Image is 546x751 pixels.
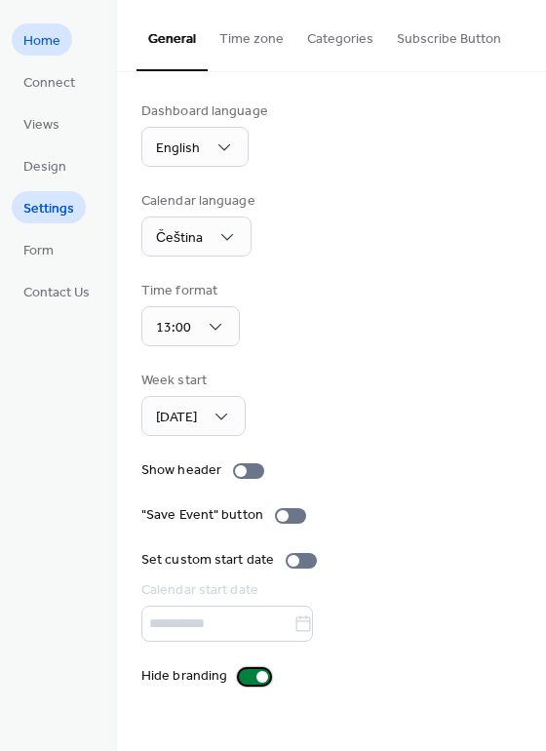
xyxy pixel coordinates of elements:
div: "Save Event" button [141,505,263,526]
a: Connect [12,65,87,98]
span: Home [23,31,60,52]
a: Home [12,23,72,56]
span: [DATE] [156,405,197,431]
a: Form [12,233,65,265]
div: Calendar language [141,191,255,212]
span: 13:00 [156,315,191,341]
span: Contact Us [23,283,90,303]
span: Settings [23,199,74,219]
div: Hide branding [141,666,227,687]
div: Dashboard language [141,101,268,122]
span: Čeština [156,225,203,252]
div: Calendar start date [141,580,518,601]
div: Set custom start date [141,550,274,571]
span: Form [23,241,54,261]
a: Design [12,149,78,181]
div: Time format [141,281,236,301]
a: Contact Us [12,275,101,307]
span: Design [23,157,66,178]
a: Views [12,107,71,139]
div: Show header [141,460,221,481]
span: Connect [23,73,75,94]
span: Views [23,115,59,136]
div: Week start [141,371,242,391]
a: Settings [12,191,86,223]
span: English [156,136,200,162]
